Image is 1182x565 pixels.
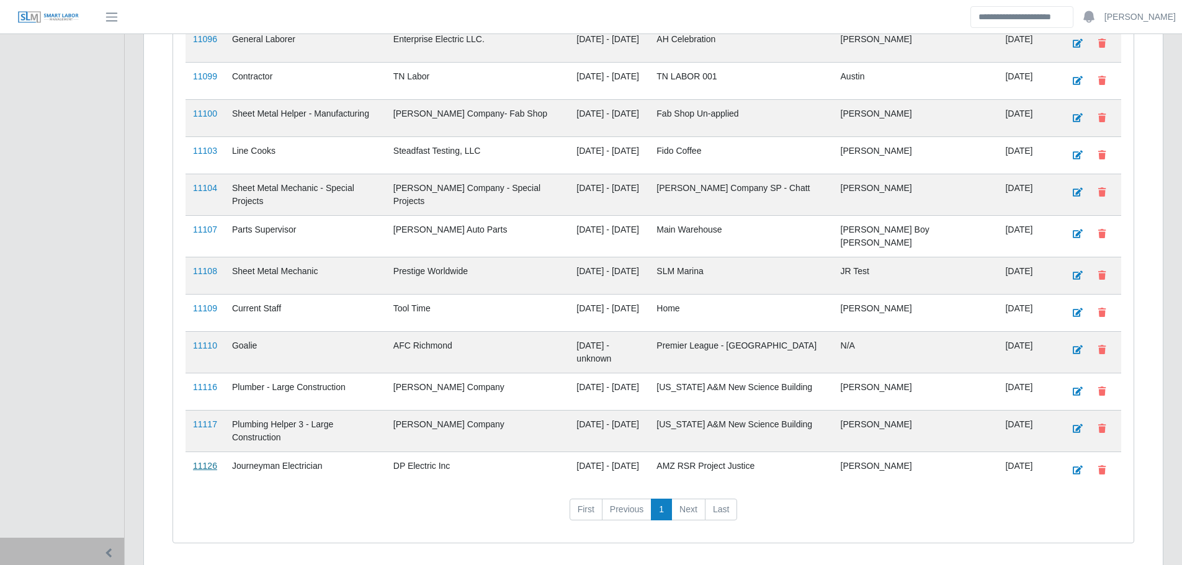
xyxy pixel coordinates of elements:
[193,183,217,193] a: 11104
[833,257,998,294] td: JR Test
[17,11,79,24] img: SLM Logo
[386,373,570,410] td: [PERSON_NAME] Company
[569,410,649,452] td: [DATE] - [DATE]
[225,410,386,452] td: Plumbing Helper 3 - Large Construction
[833,136,998,174] td: [PERSON_NAME]
[970,6,1073,28] input: Search
[193,340,217,350] a: 11110
[998,257,1057,294] td: [DATE]
[386,99,570,136] td: [PERSON_NAME] Company- Fab Shop
[193,266,217,276] a: 11108
[998,331,1057,373] td: [DATE]
[998,452,1057,489] td: [DATE]
[193,303,217,313] a: 11109
[569,294,649,331] td: [DATE] - [DATE]
[569,62,649,99] td: [DATE] - [DATE]
[649,410,833,452] td: [US_STATE] A&M New Science Building
[569,373,649,410] td: [DATE] - [DATE]
[386,452,570,489] td: DP Electric Inc
[386,410,570,452] td: [PERSON_NAME] Company
[998,99,1057,136] td: [DATE]
[386,174,570,215] td: [PERSON_NAME] Company - Special Projects
[998,373,1057,410] td: [DATE]
[193,461,217,471] a: 11126
[225,215,386,257] td: Parts Supervisor
[651,499,672,521] a: 1
[649,257,833,294] td: SLM Marina
[225,99,386,136] td: Sheet Metal Helper - Manufacturing
[649,99,833,136] td: Fab Shop Un-applied
[998,136,1057,174] td: [DATE]
[193,146,217,156] a: 11103
[386,331,570,373] td: AFC Richmond
[386,215,570,257] td: [PERSON_NAME] Auto Parts
[833,373,998,410] td: [PERSON_NAME]
[193,71,217,81] a: 11099
[1104,11,1176,24] a: [PERSON_NAME]
[649,25,833,62] td: AH Celebration
[649,373,833,410] td: [US_STATE] A&M New Science Building
[998,25,1057,62] td: [DATE]
[193,34,217,44] a: 11096
[225,62,386,99] td: Contractor
[998,410,1057,452] td: [DATE]
[225,452,386,489] td: Journeyman Electrician
[386,25,570,62] td: Enterprise Electric LLC.
[649,62,833,99] td: TN LABOR 001
[225,25,386,62] td: General Laborer
[998,294,1057,331] td: [DATE]
[833,215,998,257] td: [PERSON_NAME] Boy [PERSON_NAME]
[225,331,386,373] td: Goalie
[193,109,217,118] a: 11100
[649,331,833,373] td: Premier League - [GEOGRAPHIC_DATA]
[225,373,386,410] td: Plumber - Large Construction
[649,452,833,489] td: AMZ RSR Project Justice
[998,62,1057,99] td: [DATE]
[569,99,649,136] td: [DATE] - [DATE]
[186,499,1121,531] nav: pagination
[833,174,998,215] td: [PERSON_NAME]
[569,452,649,489] td: [DATE] - [DATE]
[386,62,570,99] td: TN Labor
[193,382,217,392] a: 11116
[833,410,998,452] td: [PERSON_NAME]
[193,225,217,234] a: 11107
[833,452,998,489] td: [PERSON_NAME]
[569,257,649,294] td: [DATE] - [DATE]
[569,136,649,174] td: [DATE] - [DATE]
[225,136,386,174] td: Line Cooks
[998,215,1057,257] td: [DATE]
[998,174,1057,215] td: [DATE]
[386,257,570,294] td: Prestige Worldwide
[833,99,998,136] td: [PERSON_NAME]
[193,419,217,429] a: 11117
[649,215,833,257] td: Main Warehouse
[833,294,998,331] td: [PERSON_NAME]
[833,331,998,373] td: N/A
[649,294,833,331] td: Home
[386,136,570,174] td: Steadfast Testing, LLC
[225,257,386,294] td: Sheet Metal Mechanic
[569,215,649,257] td: [DATE] - [DATE]
[649,174,833,215] td: [PERSON_NAME] Company SP - Chatt
[569,25,649,62] td: [DATE] - [DATE]
[833,25,998,62] td: [PERSON_NAME]
[569,174,649,215] td: [DATE] - [DATE]
[833,62,998,99] td: Austin
[386,294,570,331] td: Tool Time
[569,331,649,373] td: [DATE] - unknown
[225,294,386,331] td: Current Staff
[649,136,833,174] td: Fido Coffee
[225,174,386,215] td: Sheet Metal Mechanic - Special Projects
